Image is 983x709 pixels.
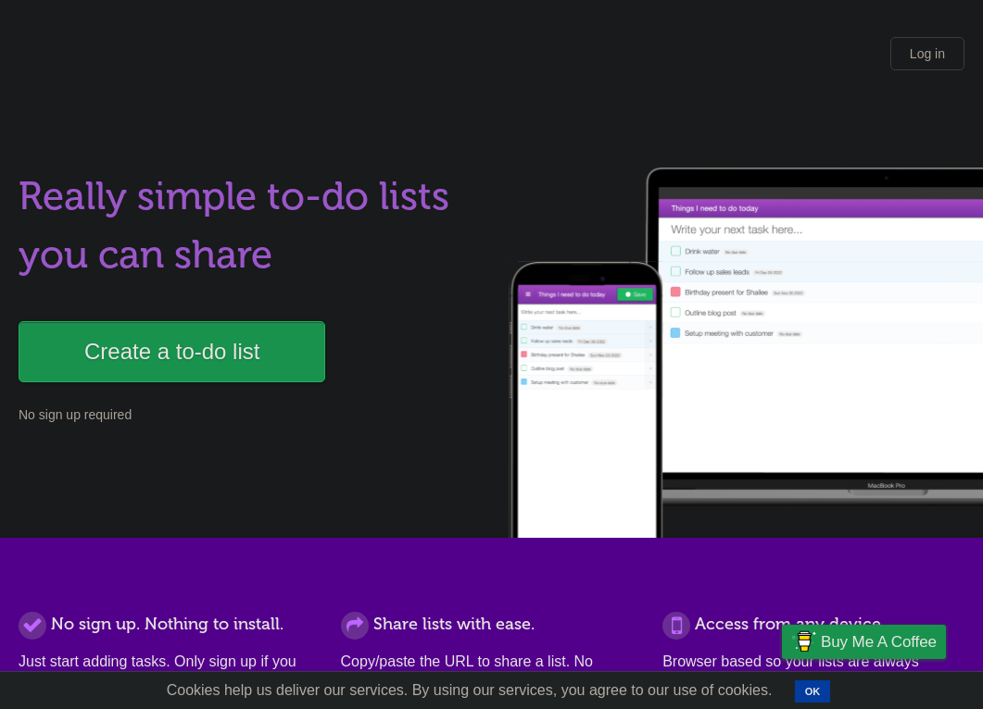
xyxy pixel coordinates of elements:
h2: No sign up. Nothing to install. [19,612,321,637]
h2: Access from any device. [662,612,964,637]
a: Log in [890,37,964,70]
span: Buy me a coffee [821,626,937,658]
a: Buy me a coffee [782,625,946,659]
a: Create a to-do list [19,321,325,382]
img: Buy me a coffee [791,626,816,657]
p: No sign up required [19,405,482,425]
h1: Really simple to-do lists you can share [19,168,482,284]
h2: Share lists with ease. [341,612,643,637]
span: Cookies help us deliver our services. By using our services, you agree to our use of cookies. [148,672,791,709]
button: OK [795,680,831,703]
p: Just start adding tasks. Only sign up if you want to save more than one list. [19,651,321,695]
div: Flask Lists [19,42,130,75]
